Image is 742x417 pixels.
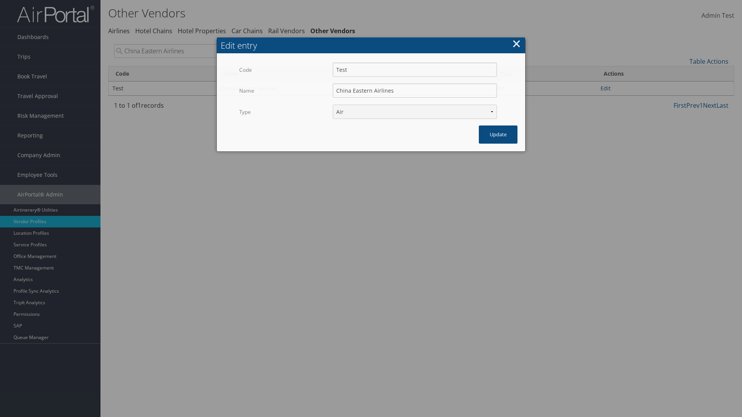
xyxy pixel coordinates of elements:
div: Edit entry [221,39,525,51]
label: Type [239,105,327,119]
label: Name [239,83,327,98]
button: Update [479,125,517,144]
button: × [512,36,521,51]
label: Code [239,63,327,77]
